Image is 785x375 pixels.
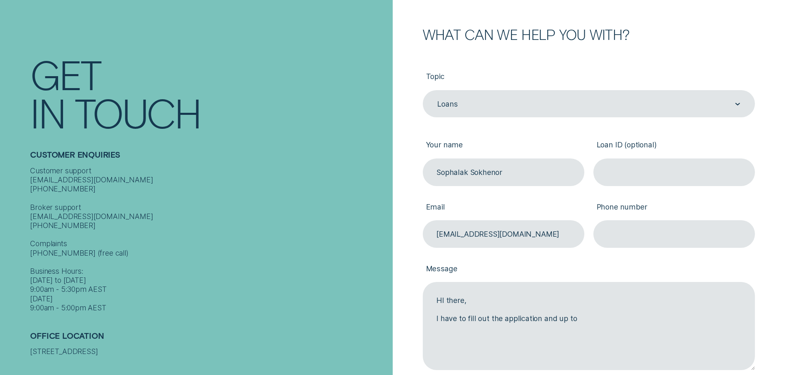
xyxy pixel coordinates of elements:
[30,347,388,356] div: [STREET_ADDRESS]
[30,331,388,347] h2: Office Location
[75,93,201,131] div: Touch
[30,150,388,166] h2: Customer Enquiries
[437,100,458,109] div: Loans
[30,55,101,93] div: Get
[423,257,755,282] label: Message
[423,28,755,41] h2: What can we help you with?
[423,65,755,90] label: Topic
[30,55,388,131] h1: Get In Touch
[593,195,755,220] label: Phone number
[593,133,755,158] label: Loan ID (optional)
[423,282,755,370] textarea: HI there, I have to fill out the application and up to
[423,195,584,220] label: Email
[30,93,65,131] div: In
[423,133,584,158] label: Your name
[30,166,388,313] div: Customer support [EMAIL_ADDRESS][DOMAIN_NAME] [PHONE_NUMBER] Broker support [EMAIL_ADDRESS][DOMAI...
